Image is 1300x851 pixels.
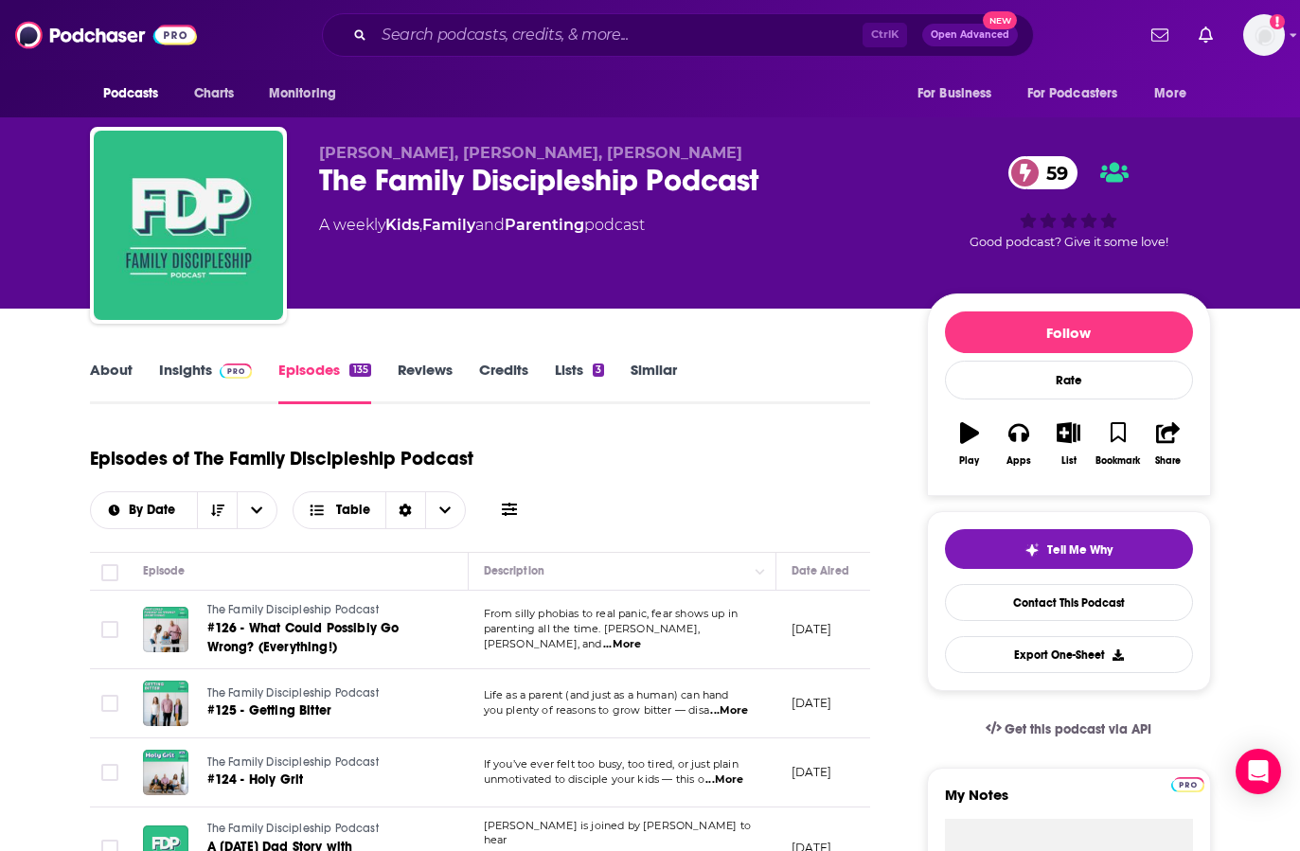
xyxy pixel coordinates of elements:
span: Open Advanced [931,30,1009,40]
img: Podchaser Pro [220,363,253,379]
a: Charts [182,76,246,112]
button: open menu [237,492,276,528]
div: Episode [143,559,186,582]
div: Rate [945,361,1193,399]
a: #126 - What Could Possibly Go Wrong? (Everything!) [207,619,435,657]
a: The Family Discipleship Podcast [207,754,433,771]
span: More [1154,80,1186,107]
span: #124 - Holy Grit [207,771,304,788]
a: The Family Discipleship Podcast [207,602,435,619]
img: Podchaser - Follow, Share and Rate Podcasts [15,17,197,53]
button: Apps [994,410,1043,478]
span: unmotivated to disciple your kids — this o [484,772,704,786]
div: 59Good podcast? Give it some love! [927,144,1211,261]
a: About [90,361,133,404]
button: open menu [256,76,361,112]
svg: Add a profile image [1270,14,1285,29]
span: Get this podcast via API [1005,721,1151,737]
span: Good podcast? Give it some love! [970,235,1168,249]
a: Parenting [505,216,584,234]
span: 59 [1027,156,1077,189]
span: The Family Discipleship Podcast [207,603,379,616]
div: Sort Direction [385,492,425,528]
p: [DATE] [792,764,832,780]
a: #124 - Holy Grit [207,771,433,789]
span: Podcasts [103,80,159,107]
div: A weekly podcast [319,214,645,237]
div: List [1061,455,1077,467]
span: Toggle select row [101,695,118,712]
a: Credits [479,361,528,404]
span: [PERSON_NAME], [PERSON_NAME], [PERSON_NAME] [319,144,742,162]
a: Pro website [1171,774,1204,792]
label: My Notes [945,786,1193,819]
span: you plenty of reasons to grow bitter — disa [484,703,709,717]
button: open menu [1015,76,1146,112]
div: Play [959,455,979,467]
button: open menu [91,504,198,517]
button: Sort Direction [197,492,237,528]
span: #126 - What Could Possibly Go Wrong? (Everything!) [207,620,400,655]
span: ...More [710,703,748,718]
span: Charts [194,80,235,107]
img: Podchaser Pro [1171,777,1204,792]
button: Show profile menu [1243,14,1285,56]
div: Description [484,559,544,582]
span: Monitoring [269,80,336,107]
div: Bookmark [1095,455,1140,467]
p: [DATE] [792,695,832,711]
button: List [1043,410,1093,478]
span: For Business [917,80,992,107]
span: The Family Discipleship Podcast [207,822,379,835]
div: Open Intercom Messenger [1236,749,1281,794]
button: Share [1143,410,1192,478]
a: #125 - Getting Bitter [207,701,433,720]
span: #125 - Getting Bitter [207,702,332,718]
a: Episodes135 [278,361,370,404]
a: Similar [631,361,677,404]
div: Share [1155,455,1181,467]
span: Life as a parent (and just as a human) can hand [484,688,729,701]
a: Lists3 [555,361,604,404]
div: 3 [593,363,604,377]
button: Column Actions [749,560,772,583]
button: tell me why sparkleTell Me Why [945,529,1193,569]
button: open menu [1141,76,1210,112]
span: ...More [705,772,743,788]
span: From silly phobias to real panic, fear shows up in [484,607,739,620]
h1: Episodes of The Family Discipleship Podcast [90,447,473,470]
a: Reviews [398,361,453,404]
a: Family [422,216,475,234]
span: New [983,11,1017,29]
span: Tell Me Why [1047,542,1113,558]
h2: Choose List sort [90,491,278,529]
a: InsightsPodchaser Pro [159,361,253,404]
a: The Family Discipleship Podcast [207,685,433,702]
div: 135 [349,363,370,377]
a: The Family Discipleship Podcast [207,821,435,838]
span: Logged in as BenLaurro [1243,14,1285,56]
a: 59 [1008,156,1077,189]
img: User Profile [1243,14,1285,56]
button: Follow [945,311,1193,353]
span: If you’ve ever felt too busy, too tired, or just plain [484,757,739,771]
input: Search podcasts, credits, & more... [374,20,863,50]
button: Export One-Sheet [945,636,1193,673]
span: ...More [603,637,641,652]
a: Show notifications dropdown [1191,19,1220,51]
span: parenting all the time. [PERSON_NAME], [PERSON_NAME], and [484,622,701,650]
button: Play [945,410,994,478]
div: Date Aired [792,559,849,582]
a: Get this podcast via API [971,706,1167,753]
button: open menu [90,76,184,112]
span: , [419,216,422,234]
span: By Date [129,504,182,517]
span: The Family Discipleship Podcast [207,686,379,700]
a: The Family Discipleship Podcast [94,131,283,320]
p: [DATE] [792,621,832,637]
span: Toggle select row [101,621,118,638]
button: Choose View [293,491,466,529]
button: Open AdvancedNew [922,24,1018,46]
